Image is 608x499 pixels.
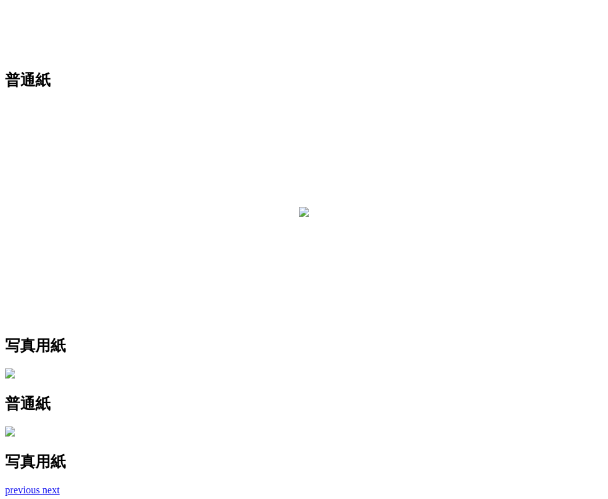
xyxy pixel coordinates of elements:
h2: 普通紙 [5,394,603,414]
span: previous [5,484,40,495]
img: photo-paper.png [5,426,15,437]
img: plain-paper.png [5,368,15,379]
h2: 写真用紙 [5,336,603,356]
h2: 普通紙 [5,70,603,90]
a: previous [5,484,42,495]
img: photo-paper.png [299,207,309,217]
a: next [42,484,60,495]
h2: 写真用紙 [5,452,603,472]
